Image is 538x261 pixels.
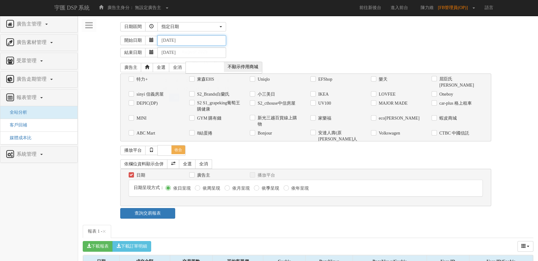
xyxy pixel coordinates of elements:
label: 8結蛋捲 [195,130,212,136]
span: 日期呈現方式： [134,185,164,190]
label: ABC Mart [135,130,155,136]
a: 受眾管理 [5,56,73,66]
button: 下載報表 [83,241,113,252]
label: 特力+ [135,76,148,83]
label: 安達人壽(原[PERSON_NAME]人壽) [317,130,362,149]
label: 樂天 [377,76,387,83]
label: UV100 [317,100,331,107]
a: 5 [180,77,189,85]
a: 18 [169,94,179,102]
span: 不顯示停用商城 [224,62,262,72]
a: 全消 [195,159,212,169]
span: Monday [171,60,177,64]
a: 3 [159,77,168,85]
label: 依季呈現 [260,185,279,192]
span: 廣告主管理 [15,21,45,26]
label: MAJOR MADE [377,100,407,107]
label: Oneboy [438,91,453,97]
label: S2_cthouse中信房屋 [256,100,295,107]
label: Volkswagen [377,130,400,136]
span: 廣告走期管理 [15,76,50,82]
span: Sunday [161,60,166,64]
a: 全站分析 [5,110,27,115]
button: columns [517,241,534,252]
label: 依日呈現 [172,185,191,192]
span: Tuesday [182,60,187,64]
label: IKEA [317,91,328,97]
label: 播放平台 [256,172,275,178]
label: car-plus 格上租車 [438,100,472,107]
a: 17 [159,94,168,102]
span: Wednesday [192,60,198,64]
a: 全選 [179,159,196,169]
span: Thursday [203,60,208,64]
span: 廣告主身分： [107,5,134,10]
a: 10 [159,85,168,93]
span: Saturday [223,60,228,64]
span: 2025 [198,49,207,54]
a: 4 [169,77,179,85]
a: Prev [160,48,167,56]
button: 指定日期 [157,22,226,31]
label: sinyi 信義房屋 [135,91,164,97]
a: 12 [180,85,189,93]
a: 8 [211,77,220,85]
span: 收合 [171,145,185,154]
label: 廣告主 [195,172,210,178]
a: 11 [169,85,179,93]
a: 廣告素材管理 [5,38,73,48]
a: 6 [190,77,200,85]
label: 日期 [135,172,145,178]
label: 蝦皮商城 [438,115,457,121]
a: 2 [221,69,230,76]
button: Close [102,228,106,235]
a: 查詢交易報表 [120,208,175,219]
span: 受眾管理 [15,58,40,63]
div: 指定日期 [161,24,218,30]
label: 依月呈現 [231,185,250,192]
a: 1 [211,69,220,76]
span: 系統管理 [15,151,40,157]
span: 陳力維 [417,5,437,10]
a: 客戶回補 [5,123,27,127]
a: 15 [211,85,220,93]
div: Columns [517,241,534,252]
a: 16 [221,85,230,93]
a: 廣告主管理 [5,19,73,29]
label: Uniqlo [256,76,270,83]
a: 9 [221,77,230,85]
label: EFShop [317,76,332,83]
span: [FB管理員(OP)] [438,5,471,10]
span: 報表管理 [15,95,40,100]
button: 下載訂單明細 [112,241,151,252]
label: MINI [135,115,146,121]
a: 報表管理 [5,93,73,103]
a: 7 [201,77,210,85]
a: 13 [190,85,200,93]
span: August [181,49,196,54]
span: Prev [161,49,166,54]
label: CTBC 中國信託 [438,130,469,136]
label: 家樂福 [317,115,331,121]
label: eco[PERSON_NAME] [377,115,420,121]
span: 無設定廣告主 [135,5,161,10]
label: 依周呈現 [201,185,220,192]
span: Friday [214,60,218,64]
label: 依年呈現 [290,185,309,192]
label: 小三美日 [256,91,275,97]
a: 系統管理 [5,149,73,159]
a: 媒體成本比 [5,135,32,140]
label: DEPIC(DP) [135,100,158,107]
span: 廣告素材管理 [15,40,50,45]
span: × [102,228,106,235]
label: Bonjour [256,130,272,136]
a: 14 [201,85,210,93]
a: 報表 1 - [83,225,111,238]
a: 廣告走期管理 [5,74,73,84]
a: 全選 [153,63,170,72]
label: 屈臣氏[PERSON_NAME] [438,76,483,88]
label: LOVFEE [377,91,396,97]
